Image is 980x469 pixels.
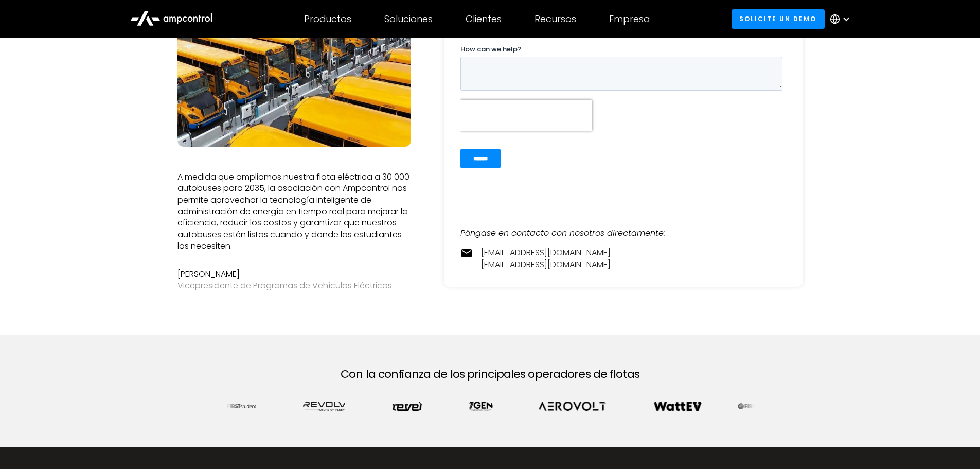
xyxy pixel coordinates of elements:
a: [EMAIL_ADDRESS][DOMAIN_NAME] [481,259,611,270]
div: Clientes [466,13,502,25]
div: Recursos [534,13,576,25]
div: Soluciones [384,13,433,25]
div: [PERSON_NAME] [177,269,411,280]
div: Vicepresidente de Programas de Vehículos Eléctricos [177,280,411,291]
div: Póngase en contacto con nosotros directamente: [460,228,787,239]
div: Productos [304,13,351,25]
h2: Con la confianza de los principales operadores de flotas [341,368,639,381]
a: [EMAIL_ADDRESS][DOMAIN_NAME] [481,247,611,258]
a: Solicite un demo [732,9,825,28]
div: Empresa [609,13,650,25]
